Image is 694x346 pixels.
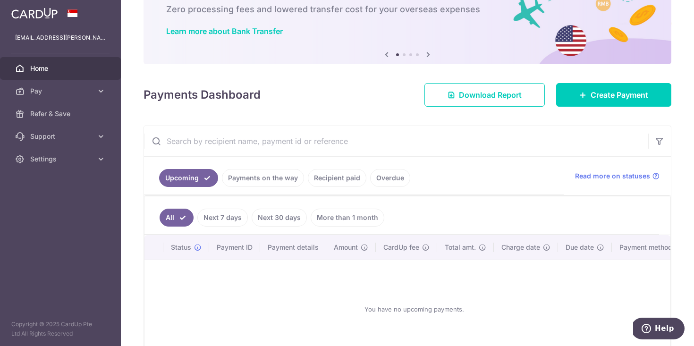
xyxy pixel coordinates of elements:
span: Home [30,64,93,73]
th: Payment ID [209,235,260,260]
span: Amount [334,243,358,252]
span: Status [171,243,191,252]
span: Charge date [501,243,540,252]
th: Payment details [260,235,326,260]
a: Recipient paid [308,169,366,187]
h4: Payments Dashboard [144,86,261,103]
a: Overdue [370,169,410,187]
span: CardUp fee [383,243,419,252]
a: Upcoming [159,169,218,187]
a: Read more on statuses [575,171,660,181]
span: Support [30,132,93,141]
a: Next 30 days [252,209,307,227]
iframe: Opens a widget where you can find more information [633,318,685,341]
span: Total amt. [445,243,476,252]
h6: Zero processing fees and lowered transfer cost for your overseas expenses [166,4,649,15]
a: Download Report [424,83,545,107]
a: Create Payment [556,83,671,107]
span: Read more on statuses [575,171,650,181]
a: Learn more about Bank Transfer [166,26,283,36]
span: Pay [30,86,93,96]
a: Payments on the way [222,169,304,187]
input: Search by recipient name, payment id or reference [144,126,648,156]
span: Download Report [459,89,522,101]
a: Next 7 days [197,209,248,227]
span: Create Payment [591,89,648,101]
a: All [160,209,194,227]
span: Refer & Save [30,109,93,118]
p: [EMAIL_ADDRESS][PERSON_NAME][DOMAIN_NAME] [15,33,106,42]
span: Due date [566,243,594,252]
img: CardUp [11,8,58,19]
span: Settings [30,154,93,164]
a: More than 1 month [311,209,384,227]
th: Payment method [612,235,684,260]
